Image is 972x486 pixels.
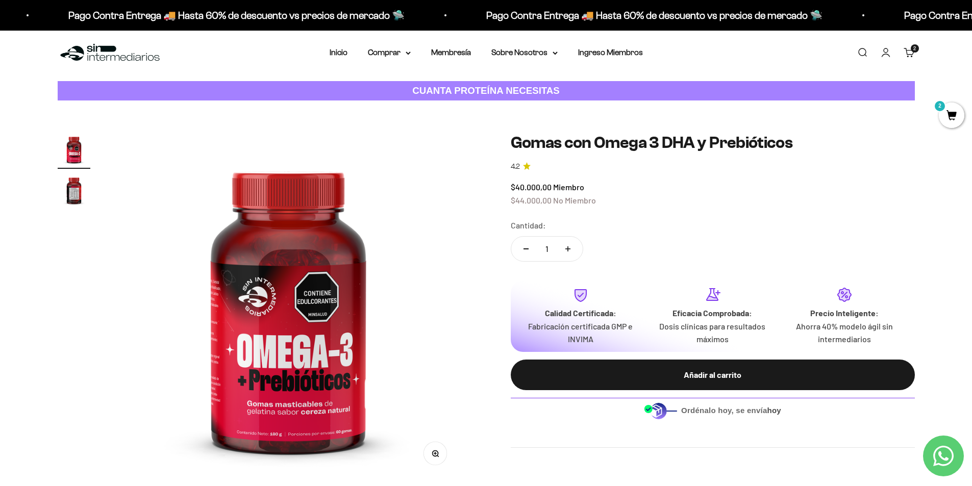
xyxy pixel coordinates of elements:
[511,133,915,152] h1: Gomas con Omega 3 DHA y Prebióticos
[578,48,643,57] a: Ingreso Miembros
[431,48,471,57] a: Membresía
[58,133,90,166] img: Gomas con Omega 3 DHA y Prebióticos
[553,237,583,261] button: Aumentar cantidad
[511,195,552,205] span: $44.000,00
[486,7,823,23] p: Pago Contra Entrega 🚚 Hasta 60% de descuento vs precios de mercado 🛸
[12,48,211,76] div: Un aval de expertos o estudios clínicos en la página.
[68,7,405,23] p: Pago Contra Entrega 🚚 Hasta 60% de descuento vs precios de mercado 🛸
[330,48,347,57] a: Inicio
[368,46,411,59] summary: Comprar
[511,161,520,172] span: 4.2
[511,161,915,172] a: 4.24.2 de 5.0 estrellas
[412,85,560,96] strong: CUANTA PROTEÍNA NECESITAS
[12,79,211,96] div: Más detalles sobre la fecha exacta de entrega.
[934,100,946,112] mark: 2
[491,46,558,59] summary: Sobre Nosotros
[553,182,584,192] span: Miembro
[523,320,639,346] p: Fabricación certificada GMP e INVIMA
[655,320,770,346] p: Dosis clínicas para resultados máximos
[58,133,90,169] button: Ir al artículo 1
[681,405,781,416] span: Ordénalo hoy, se envía
[167,152,210,169] span: Enviar
[672,308,752,318] strong: Eficacia Comprobada:
[115,133,462,480] img: Gomas con Omega 3 DHA y Prebióticos
[166,152,211,169] button: Enviar
[12,119,211,147] div: La confirmación de la pureza de los ingredientes.
[58,174,90,207] img: Gomas con Omega 3 DHA y Prebióticos
[787,320,903,346] p: Ahorra 40% modelo ágil sin intermediarios
[511,360,915,390] button: Añadir al carrito
[553,195,596,205] span: No Miembro
[913,46,916,51] span: 2
[644,402,677,419] img: Despacho sin intermediarios
[511,182,552,192] span: $40.000,00
[58,81,915,101] a: CUANTA PROTEÍNA NECESITAS
[810,308,879,318] strong: Precio Inteligente:
[767,406,781,415] b: hoy
[545,308,616,318] strong: Calidad Certificada:
[511,237,541,261] button: Reducir cantidad
[511,219,546,232] label: Cantidad:
[12,99,211,117] div: Un mensaje de garantía de satisfacción visible.
[58,174,90,210] button: Ir al artículo 2
[531,368,894,381] div: Añadir al carrito
[12,16,211,40] p: ¿Qué te daría la seguridad final para añadir este producto a tu carrito?
[939,111,964,122] a: 2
